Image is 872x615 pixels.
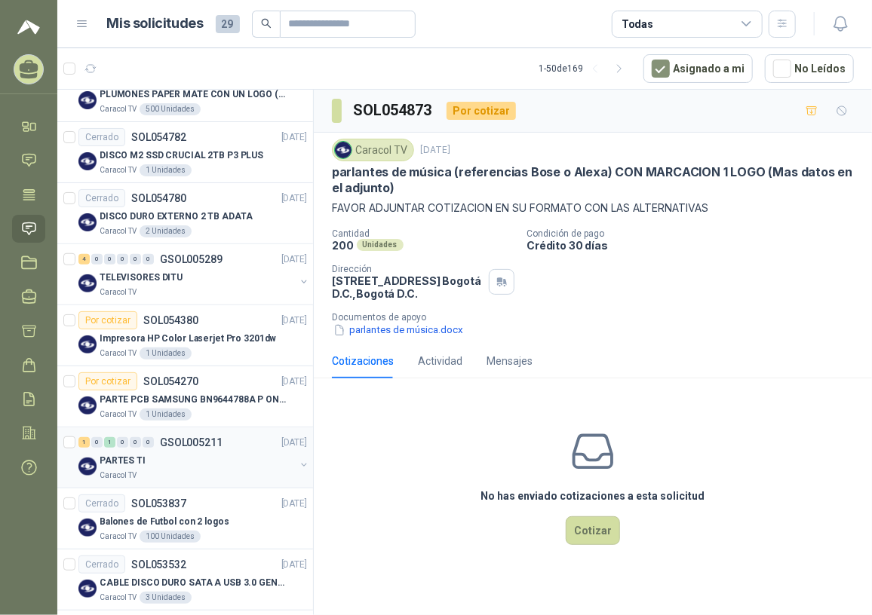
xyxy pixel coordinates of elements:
p: FAVOR ADJUNTAR COTIZACION EN SU FORMATO CON LAS ALTERNATIVAS [332,200,854,216]
div: Por cotizar [447,102,516,120]
p: [DATE] [420,143,450,158]
div: 1 - 50 de 169 [539,57,631,81]
p: [DATE] [281,130,307,145]
div: Cerrado [78,494,125,512]
div: 3 Unidades [140,592,192,604]
div: 0 [104,254,115,265]
p: DISCO DURO EXTERNO 2 TB ADATA [100,210,253,224]
p: [DATE] [281,191,307,206]
p: Caracol TV [100,531,137,543]
span: 29 [216,15,240,33]
img: Company Logo [78,396,97,415]
p: Caracol TV [100,592,137,604]
p: [DATE] [281,497,307,511]
p: TELEVISORES DITU [100,271,183,285]
div: Cerrado [78,189,125,207]
img: Logo peakr [17,18,40,36]
p: PARTES TI [100,454,146,468]
div: Actividad [418,353,462,369]
div: 0 [91,437,103,448]
p: SOL053837 [131,498,186,509]
span: search [261,18,272,29]
p: DISCO M2 SSD CRUCIAL 2TB P3 PLUS [100,148,263,163]
div: 2 Unidades [140,225,192,237]
div: Por cotizar [78,311,137,329]
p: Cantidad [332,228,514,239]
p: GSOL005211 [160,437,223,448]
h1: Mis solicitudes [107,13,204,35]
p: SOL054782 [131,132,186,142]
p: Caracol TV [100,225,137,237]
img: Company Logo [78,213,97,231]
div: 0 [91,254,103,265]
div: 1 Unidades [140,408,192,421]
div: 1 [104,437,115,448]
p: SOL054270 [143,376,198,387]
img: Company Logo [78,580,97,598]
button: parlantes de música.docx [332,323,465,338]
div: Caracol TV [332,139,414,161]
a: Por adjudicarSOL054808[DATE] Company LogoPLUMONES PAPER MATE CON UN LOGO (SEGUN REF.ADJUNTA)Carac... [57,61,313,122]
img: Company Logo [78,274,97,292]
a: CerradoSOL054780[DATE] Company LogoDISCO DURO EXTERNO 2 TB ADATACaracol TV2 Unidades [57,183,313,244]
div: 1 [78,437,90,448]
a: CerradoSOL053837[DATE] Company LogoBalones de Futbol con 2 logosCaracol TV100 Unidades [57,488,313,549]
p: Caracol TV [100,408,137,421]
div: Unidades [357,239,404,251]
p: PARTE PCB SAMSUNG BN9644788A P ONECONNE [100,393,287,407]
p: [DATE] [281,558,307,572]
div: 0 [130,254,141,265]
img: Company Logo [78,91,97,109]
p: Dirección [332,264,483,274]
p: [DATE] [281,436,307,450]
a: CerradoSOL053532[DATE] Company LogoCABLE DISCO DURO SATA A USB 3.0 GENERICOCaracol TV3 Unidades [57,549,313,610]
img: Company Logo [335,142,352,158]
button: No Leídos [765,54,854,83]
button: Cotizar [566,516,620,545]
p: SOL054780 [131,193,186,203]
a: Por cotizarSOL054270[DATE] Company LogoPARTE PCB SAMSUNG BN9644788A P ONECONNECaracol TV1 Unidades [57,366,313,427]
h3: SOL054873 [354,99,434,122]
div: 0 [143,437,154,448]
p: SOL054380 [143,315,198,326]
p: [DATE] [281,375,307,389]
div: 4 [78,254,90,265]
div: 1 Unidades [140,347,192,360]
div: Cerrado [78,128,125,146]
p: Crédito 30 días [527,239,866,252]
div: Mensajes [487,353,533,369]
p: Balones de Futbol con 2 logos [100,515,229,529]
p: Impresora HP Color Laserjet Pro 3201dw [100,332,276,346]
p: Condición de pago [527,228,866,239]
div: Por cotizar [78,372,137,390]
div: 0 [130,437,141,448]
p: Documentos de apoyo [332,312,866,323]
div: 0 [143,254,154,265]
div: Cerrado [78,555,125,574]
p: CABLE DISCO DURO SATA A USB 3.0 GENERICO [100,576,287,590]
div: 500 Unidades [140,103,201,115]
h3: No has enviado cotizaciones a esta solicitud [481,488,705,504]
div: Todas [622,16,653,32]
img: Company Logo [78,519,97,537]
div: Cotizaciones [332,353,394,369]
p: [STREET_ADDRESS] Bogotá D.C. , Bogotá D.C. [332,274,483,300]
p: Caracol TV [100,103,137,115]
img: Company Logo [78,457,97,476]
p: Caracol TV [100,470,137,482]
div: 0 [117,437,128,448]
p: [DATE] [281,314,307,328]
p: SOL053532 [131,559,186,570]
div: 1 Unidades [140,164,192,176]
a: Por cotizarSOL054380[DATE] Company LogoImpresora HP Color Laserjet Pro 3201dwCaracol TV1 Unidades [57,305,313,366]
a: 4 0 0 0 0 0 GSOL005289[DATE] Company LogoTELEVISORES DITUCaracol TV [78,250,310,298]
p: parlantes de música (referencias Bose o Alexa) CON MARCACION 1 LOGO (Mas datos en el adjunto) [332,164,854,197]
p: 200 [332,239,354,252]
img: Company Logo [78,152,97,170]
p: PLUMONES PAPER MATE CON UN LOGO (SEGUN REF.ADJUNTA) [100,87,287,102]
img: Company Logo [78,335,97,353]
div: 100 Unidades [140,531,201,543]
a: CerradoSOL054782[DATE] Company LogoDISCO M2 SSD CRUCIAL 2TB P3 PLUSCaracol TV1 Unidades [57,122,313,183]
p: [DATE] [281,252,307,267]
p: GSOL005289 [160,254,223,265]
